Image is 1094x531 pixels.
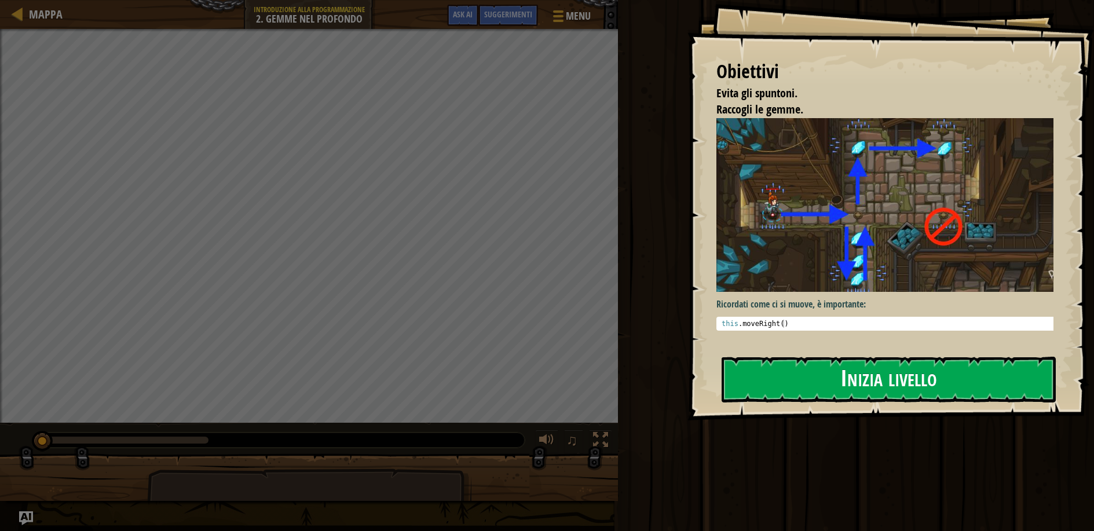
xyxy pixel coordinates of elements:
[566,431,578,449] span: ♫
[716,58,1053,85] div: Obiettivi
[716,298,1062,311] p: Ricordati come ci si muove, è importante:
[566,9,591,24] span: Menu
[564,430,584,453] button: ♫
[722,357,1056,402] button: Inizia livello
[484,9,532,20] span: Suggerimenti
[23,6,63,22] a: Mappa
[716,85,797,101] span: Evita gli spuntoni.
[702,85,1051,102] li: Evita gli spuntoni.
[702,101,1051,118] li: Raccogli le gemme.
[535,430,558,453] button: Regola il volume
[716,118,1062,292] img: Gems in the deep
[29,6,63,22] span: Mappa
[716,101,803,117] span: Raccogli le gemme.
[19,511,33,525] button: Ask AI
[453,9,473,20] span: Ask AI
[447,5,478,26] button: Ask AI
[544,5,598,32] button: Menu
[589,430,612,453] button: Attiva modalità schermo intero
